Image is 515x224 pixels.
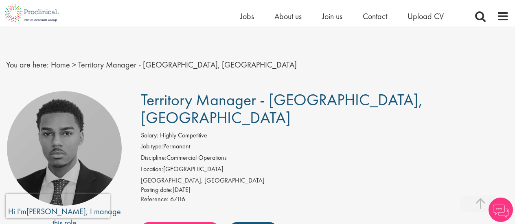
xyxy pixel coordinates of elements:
img: Chatbot [489,198,513,222]
label: Salary: [141,131,158,140]
label: Location: [141,165,163,174]
a: Jobs [240,11,254,22]
span: 67116 [170,195,185,203]
a: Contact [363,11,387,22]
li: Permanent [141,142,509,153]
span: Territory Manager - [GEOGRAPHIC_DATA], [GEOGRAPHIC_DATA] [78,59,297,70]
label: Reference: [141,195,169,204]
li: Commercial Operations [141,153,509,165]
li: [GEOGRAPHIC_DATA] [141,165,509,176]
span: Territory Manager - [GEOGRAPHIC_DATA], [GEOGRAPHIC_DATA] [141,89,423,128]
span: Highly Competitive [160,131,207,139]
a: breadcrumb link [51,59,70,70]
a: Upload CV [408,11,444,22]
label: Job type: [141,142,163,151]
iframe: reCAPTCHA [6,194,110,218]
span: Posting date: [141,185,173,194]
label: Discipline: [141,153,167,163]
a: Join us [322,11,342,22]
div: [GEOGRAPHIC_DATA], [GEOGRAPHIC_DATA] [141,176,509,185]
a: About us [274,11,302,22]
span: > [72,59,76,70]
img: imeage of recruiter Carl Gbolade [7,91,122,206]
span: You are here: [6,59,49,70]
div: [DATE] [141,185,509,195]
